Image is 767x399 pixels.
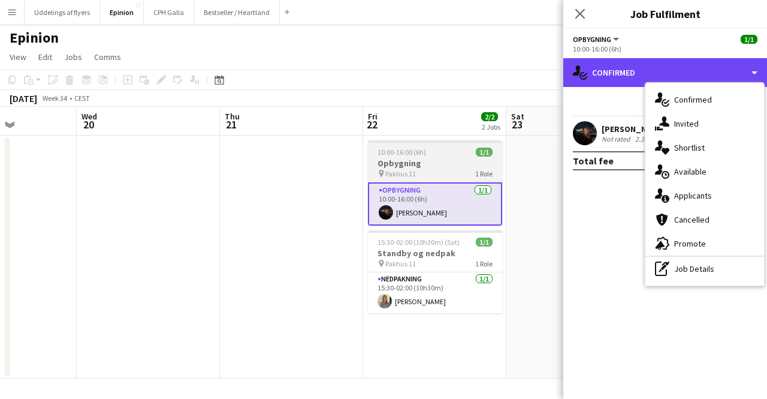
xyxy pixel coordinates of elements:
[645,160,764,184] div: Available
[482,122,500,131] div: 2 Jobs
[10,52,26,62] span: View
[573,35,621,44] button: Opbygning
[81,111,97,122] span: Wed
[38,52,52,62] span: Edit
[602,134,633,143] div: Not rated
[563,6,767,22] h3: Job Fulfilment
[645,208,764,232] div: Cancelled
[476,148,493,157] span: 1/1
[368,111,378,122] span: Fri
[378,148,426,157] span: 10:00-16:00 (6h)
[368,158,502,169] h3: Opbygning
[509,118,524,131] span: 23
[366,118,378,131] span: 22
[645,88,764,112] div: Confirmed
[368,272,502,313] app-card-role: Nedpakning1/115:30-02:00 (10h30m)[PERSON_NAME]
[475,169,493,178] span: 1 Role
[368,182,502,226] app-card-role: Opbygning1/110:00-16:00 (6h)[PERSON_NAME]
[225,111,240,122] span: Thu
[645,257,764,281] div: Job Details
[378,238,460,247] span: 15:30-02:00 (10h30m) (Sat)
[223,118,240,131] span: 21
[573,155,614,167] div: Total fee
[563,58,767,87] div: Confirmed
[368,140,502,226] app-job-card: 10:00-16:00 (6h)1/1Opbygning Pakhus 111 RoleOpbygning1/110:00-16:00 (6h)[PERSON_NAME]
[100,1,144,24] button: Epinion
[602,124,665,134] div: [PERSON_NAME]
[475,259,493,268] span: 1 Role
[5,49,31,65] a: View
[368,230,502,313] app-job-card: 15:30-02:00 (10h30m) (Sat)1/1Standby og nedpak Pakhus 111 RoleNedpakning1/115:30-02:00 (10h30m)[P...
[194,1,280,24] button: Bestseller / Heartland
[368,248,502,259] h3: Standby og nedpak
[573,35,611,44] span: Opbygning
[144,1,194,24] button: CPH Galla
[25,1,100,24] button: Uddelings af flyers
[633,134,656,143] div: 2.3km
[34,49,57,65] a: Edit
[40,94,70,103] span: Week 34
[573,44,757,53] div: 10:00-16:00 (6h)
[511,111,524,122] span: Sat
[741,35,757,44] span: 1/1
[10,29,59,47] h1: Epinion
[89,49,126,65] a: Comms
[74,94,90,103] div: CEST
[59,49,87,65] a: Jobs
[476,238,493,247] span: 1/1
[385,169,416,178] span: Pakhus 11
[645,232,764,256] div: Promote
[385,259,416,268] span: Pakhus 11
[645,112,764,136] div: Invited
[10,92,37,104] div: [DATE]
[645,136,764,160] div: Shortlist
[481,112,498,121] span: 2/2
[64,52,82,62] span: Jobs
[80,118,97,131] span: 20
[94,52,121,62] span: Comms
[645,184,764,208] div: Applicants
